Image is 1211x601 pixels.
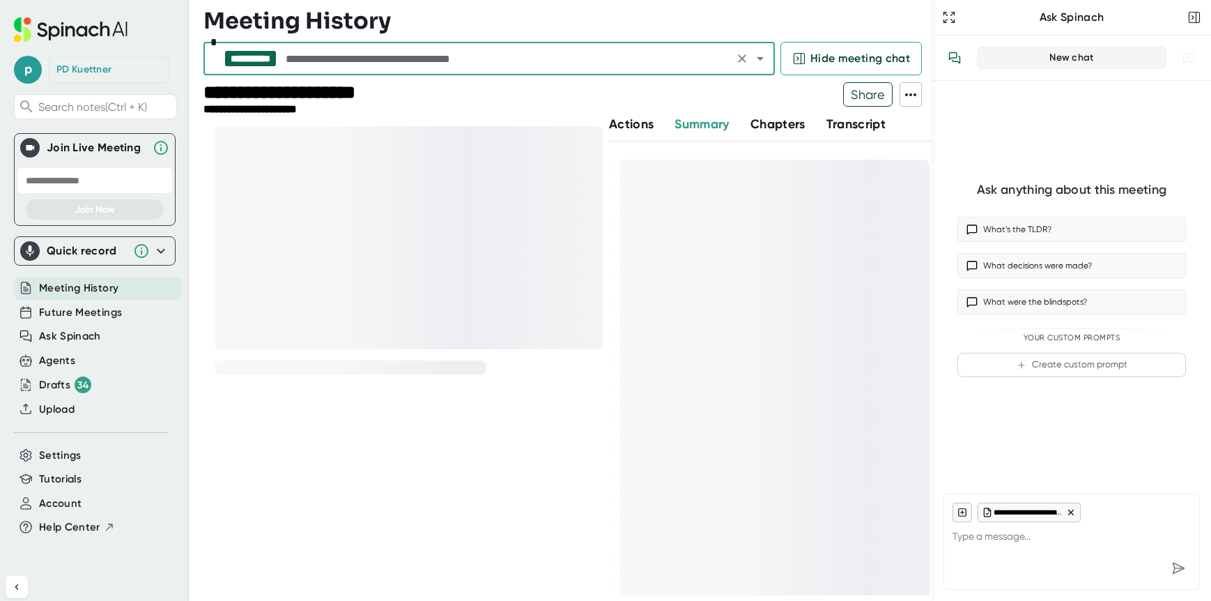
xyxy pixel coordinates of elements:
div: Quick record [47,244,126,258]
span: Join Now [75,204,115,215]
button: Share [843,82,893,107]
button: Chapters [750,115,805,134]
button: Join Now [26,199,164,220]
button: Tutorials [39,471,82,487]
div: Ask anything about this meeting [977,182,1166,198]
button: What decisions were made? [957,253,1186,278]
span: Actions [609,116,654,132]
button: Clear [732,49,752,68]
button: Create custom prompt [957,353,1186,377]
div: Send message [1166,556,1191,581]
div: Quick record [20,237,169,265]
h3: Meeting History [203,8,391,34]
button: Open [750,49,770,68]
div: 34 [75,376,91,393]
button: Agents [39,353,75,369]
span: Share [844,82,892,107]
button: Upload [39,402,75,418]
span: Search notes (Ctrl + K) [38,100,173,114]
span: p [14,56,42,84]
button: Future Meetings [39,305,122,321]
button: View conversation history [941,44,969,72]
button: Expand to Ask Spinach page [939,8,959,27]
span: Summary [674,116,729,132]
div: Ask Spinach [959,10,1185,24]
img: Join Live Meeting [23,141,37,155]
div: Your Custom Prompts [957,333,1186,343]
button: Close conversation sidebar [1185,8,1204,27]
button: Hide meeting chat [780,42,922,75]
button: Drafts 34 [39,376,91,393]
span: Chapters [750,116,805,132]
div: Join Live MeetingJoin Live Meeting [20,134,169,162]
button: What’s the TLDR? [957,217,1186,242]
button: Collapse sidebar [6,576,28,598]
span: Help Center [39,519,100,535]
button: Meeting History [39,280,118,296]
button: Transcript [826,115,886,134]
button: Actions [609,115,654,134]
button: Account [39,496,82,512]
div: Drafts [39,376,91,393]
button: What were the blindspots? [957,289,1186,314]
span: Transcript [826,116,886,132]
button: Summary [674,115,729,134]
button: Help Center [39,519,115,535]
div: New chat [986,52,1157,64]
div: Join Live Meeting [47,141,146,155]
button: Ask Spinach [39,328,101,344]
div: PD Kuettner [56,63,111,76]
button: Settings [39,448,82,464]
span: Hide meeting chat [810,50,910,67]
